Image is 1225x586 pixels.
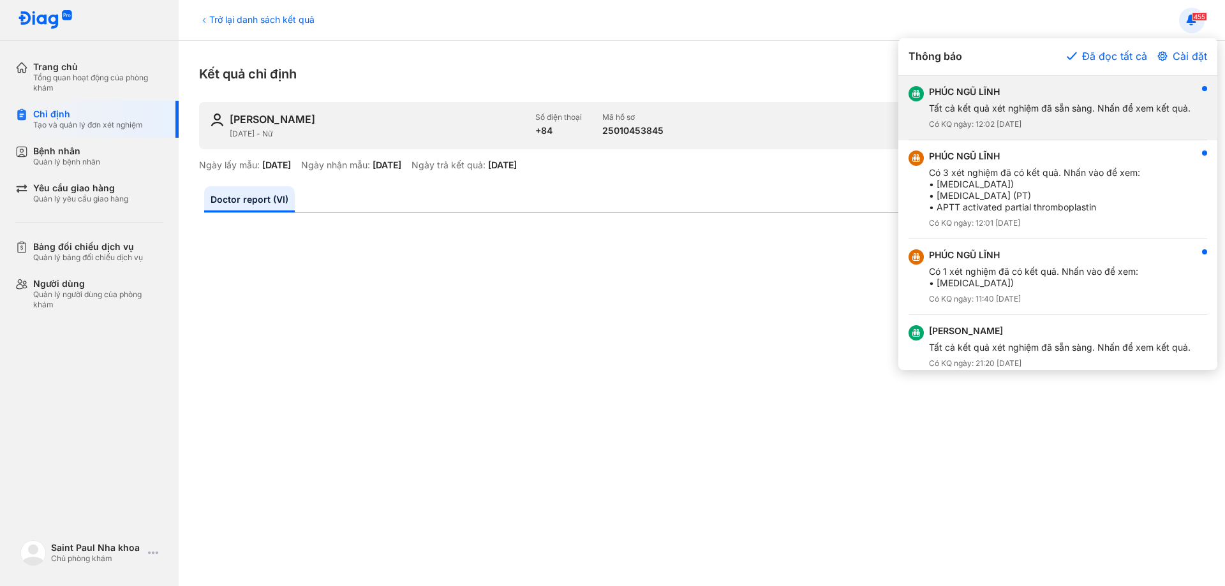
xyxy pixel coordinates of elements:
div: Quản lý bảng đối chiếu dịch vụ [33,253,143,263]
div: Có KQ ngày: 21:20 [DATE] [929,358,1191,369]
div: Quản lý người dùng của phòng khám [33,289,163,310]
div: Có 3 xét nghiệm đã có kết quả. Nhấn vào để xem: • [MEDICAL_DATA]) • [MEDICAL_DATA] (PT) • APTT ac... [929,167,1140,213]
button: PHÚC NGŨ LĨNHCó 1 xét nghiệm đã có kết quả. Nhấn vào để xem:• [MEDICAL_DATA])Có KQ ngày: 11:40 [D... [898,239,1217,315]
div: Tạo và quản lý đơn xét nghiệm [33,120,143,130]
div: PHÚC NGŨ LĨNH [929,249,1138,261]
div: Quản lý yêu cầu giao hàng [33,194,128,204]
div: Có KQ ngày: 12:01 [DATE] [929,218,1140,228]
div: Trang chủ [33,61,163,73]
div: Trở lại danh sách kết quả [199,13,315,26]
div: Quản lý bệnh nhân [33,157,100,167]
div: Có KQ ngày: 12:02 [DATE] [929,119,1191,129]
img: logo [20,540,46,566]
button: Đã đọc tất cả [1067,48,1147,64]
div: Bệnh nhân [33,145,100,157]
div: Yêu cầu giao hàng [33,182,128,194]
div: Người dùng [33,278,163,289]
div: Có KQ ngày: 11:40 [DATE] [929,294,1138,304]
div: Tất cả kết quả xét nghiệm đã sẵn sàng. Nhấn để xem kết quả. [929,342,1191,353]
button: Cài đặt [1157,48,1207,64]
button: [PERSON_NAME]Tất cả kết quả xét nghiệm đã sẵn sàng. Nhấn để xem kết quả.Có KQ ngày: 21:20 [DATE] [898,315,1217,379]
div: Chủ phòng khám [51,553,143,564]
div: Chỉ định [33,108,143,120]
div: Tất cả kết quả xét nghiệm đã sẵn sàng. Nhấn để xem kết quả. [929,103,1191,114]
div: PHÚC NGŨ LĨNH [929,86,1191,98]
button: PHÚC NGŨ LĨNHTất cả kết quả xét nghiệm đã sẵn sàng. Nhấn để xem kết quả.Có KQ ngày: 12:02 [DATE] [898,76,1217,140]
div: Bảng đối chiếu dịch vụ [33,241,143,253]
div: Tổng quan hoạt động của phòng khám [33,73,163,93]
div: [PERSON_NAME] [929,325,1191,337]
div: PHÚC NGŨ LĨNH [929,150,1140,162]
div: Saint Paul Nha khoa [51,542,143,553]
button: PHÚC NGŨ LĨNHCó 3 xét nghiệm đã có kết quả. Nhấn vào để xem:• [MEDICAL_DATA])• [MEDICAL_DATA] (PT... [898,140,1217,239]
div: Có 1 xét nghiệm đã có kết quả. Nhấn vào để xem: • [MEDICAL_DATA]) [929,266,1138,289]
span: Thông báo [909,48,962,65]
img: logo [18,10,73,30]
